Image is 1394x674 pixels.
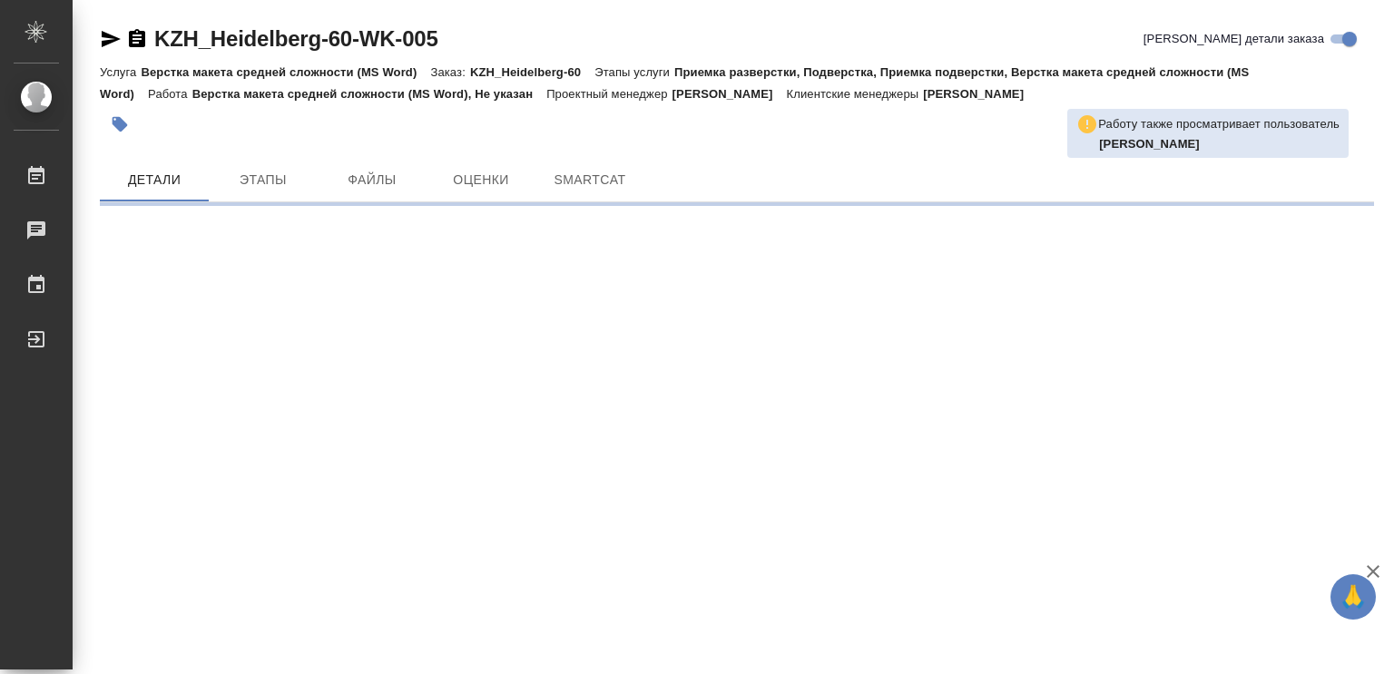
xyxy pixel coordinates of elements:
[100,65,141,79] p: Услуга
[329,169,416,191] span: Файлы
[594,65,674,79] p: Этапы услуги
[787,87,924,101] p: Клиентские менеджеры
[111,169,198,191] span: Детали
[1330,574,1376,620] button: 🙏
[430,65,469,79] p: Заказ:
[437,169,525,191] span: Оценки
[100,65,1249,101] p: Приемка разверстки, Подверстка, Приемка подверстки, Верстка макета средней сложности (MS Word)
[1098,115,1340,133] p: Работу также просматривает пользователь
[192,87,547,101] p: Верстка макета средней сложности (MS Word), Не указан
[154,26,438,51] a: KZH_Heidelberg-60-WK-005
[100,104,140,144] button: Добавить тэг
[470,65,594,79] p: KZH_Heidelberg-60
[126,28,148,50] button: Скопировать ссылку
[1099,135,1340,153] p: Гусельников Роман
[546,87,672,101] p: Проектный менеджер
[672,87,787,101] p: [PERSON_NAME]
[1099,137,1200,151] b: [PERSON_NAME]
[546,169,633,191] span: SmartCat
[100,28,122,50] button: Скопировать ссылку для ЯМессенджера
[1144,30,1324,48] span: [PERSON_NAME] детали заказа
[1338,578,1369,616] span: 🙏
[148,87,192,101] p: Работа
[141,65,430,79] p: Верстка макета средней сложности (MS Word)
[923,87,1037,101] p: [PERSON_NAME]
[220,169,307,191] span: Этапы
